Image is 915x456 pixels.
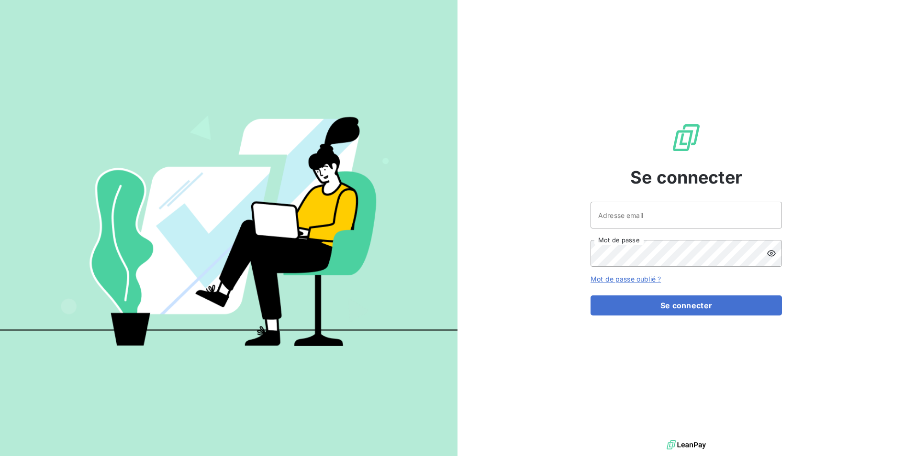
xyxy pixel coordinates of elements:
[671,122,702,153] img: Logo LeanPay
[667,438,706,452] img: logo
[591,275,661,283] a: Mot de passe oublié ?
[630,164,742,190] span: Se connecter
[591,295,782,315] button: Se connecter
[591,202,782,228] input: placeholder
